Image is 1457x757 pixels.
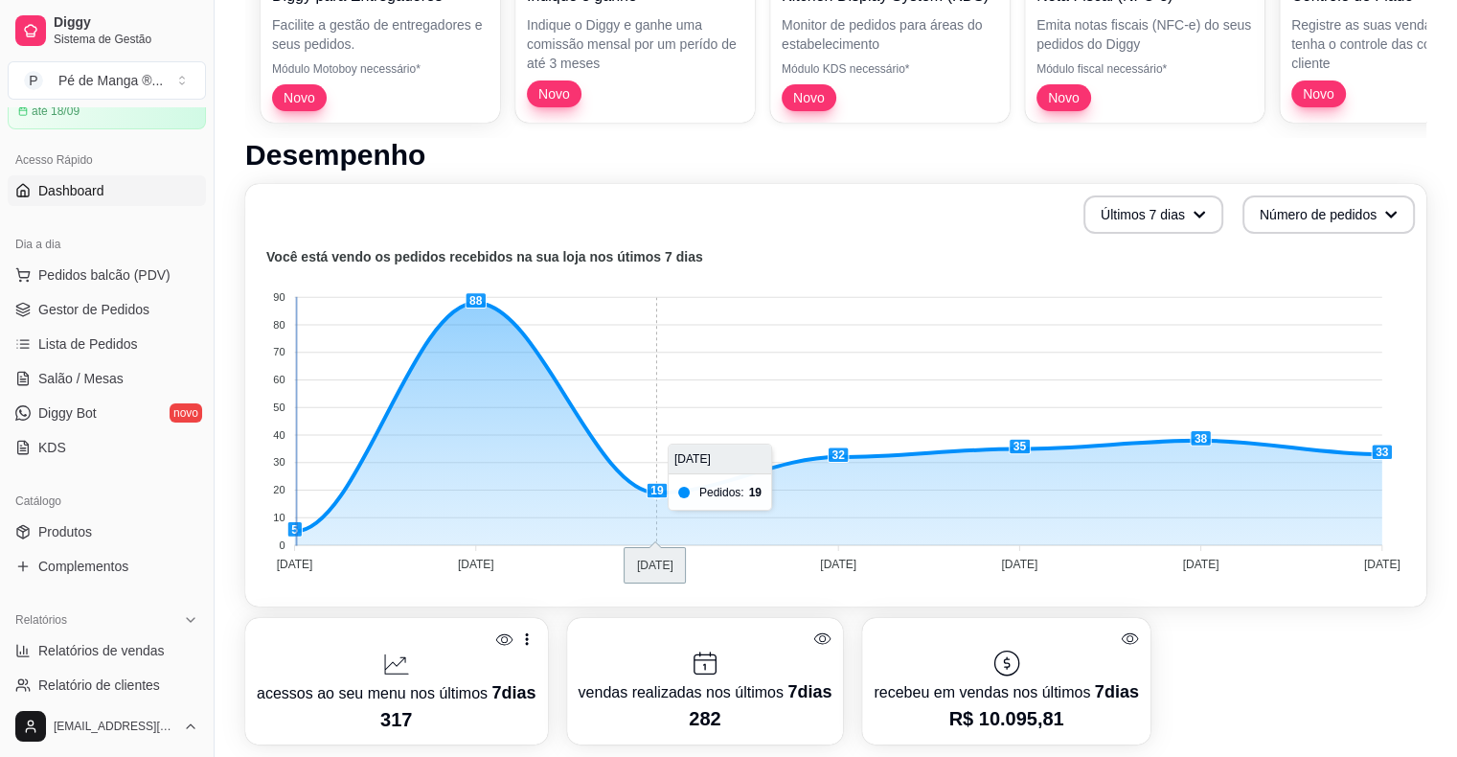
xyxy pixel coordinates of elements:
[8,551,206,582] a: Complementos
[38,641,165,660] span: Relatórios de vendas
[38,557,128,576] span: Complementos
[273,291,285,303] tspan: 90
[24,71,43,90] span: P
[874,705,1138,732] p: R$ 10.095,81
[785,88,832,107] span: Novo
[1040,88,1087,107] span: Novo
[266,249,703,264] text: Você está vendo os pedidos recebidos na sua loja nos útimos 7 dias
[1242,195,1415,234] button: Número de pedidos
[8,229,206,260] div: Dia a dia
[8,363,206,394] a: Salão / Mesas
[276,88,323,107] span: Novo
[8,516,206,547] a: Produtos
[8,8,206,54] a: DiggySistema de Gestão
[272,15,489,54] p: Facilite a gestão de entregadores e seus pedidos.
[1036,61,1253,77] p: Módulo fiscal necessário*
[8,61,206,100] button: Select a team
[245,138,1426,172] h1: Desempenho
[8,294,206,325] a: Gestor de Pedidos
[1083,195,1223,234] button: Últimos 7 dias
[38,300,149,319] span: Gestor de Pedidos
[579,678,832,705] p: vendas realizadas nos últimos
[273,319,285,331] tspan: 80
[1295,84,1342,103] span: Novo
[458,558,494,571] tspan: [DATE]
[491,683,535,702] span: 7 dias
[54,719,175,734] span: [EMAIL_ADDRESS][DOMAIN_NAME]
[787,682,831,701] span: 7 dias
[257,679,536,706] p: acessos ao seu menu nos últimos
[8,670,206,700] a: Relatório de clientes
[639,558,675,571] tspan: [DATE]
[8,432,206,463] a: KDS
[272,61,489,77] p: Módulo Motoboy necessário*
[8,398,206,428] a: Diggy Botnovo
[38,676,160,695] span: Relatório de clientes
[1095,682,1139,701] span: 7 dias
[579,705,832,732] p: 282
[277,558,313,571] tspan: [DATE]
[273,401,285,413] tspan: 50
[273,484,285,495] tspan: 20
[273,429,285,441] tspan: 40
[273,456,285,468] tspan: 30
[54,32,198,47] span: Sistema de Gestão
[820,558,856,571] tspan: [DATE]
[8,703,206,749] button: [EMAIL_ADDRESS][DOMAIN_NAME]
[8,260,206,290] button: Pedidos balcão (PDV)
[1364,558,1400,571] tspan: [DATE]
[8,329,206,359] a: Lista de Pedidos
[782,15,998,54] p: Monitor de pedidos para áreas do estabelecimento
[58,71,163,90] div: Pé de Manga ® ...
[8,145,206,175] div: Acesso Rápido
[15,612,67,628] span: Relatórios
[531,84,578,103] span: Novo
[257,706,536,733] p: 317
[32,103,80,119] article: até 18/09
[8,486,206,516] div: Catálogo
[273,374,285,385] tspan: 60
[8,635,206,666] a: Relatórios de vendas
[38,181,104,200] span: Dashboard
[38,369,124,388] span: Salão / Mesas
[38,438,66,457] span: KDS
[874,678,1138,705] p: recebeu em vendas nos últimos
[273,512,285,523] tspan: 10
[54,14,198,32] span: Diggy
[38,403,97,423] span: Diggy Bot
[1183,558,1219,571] tspan: [DATE]
[279,539,285,551] tspan: 0
[38,522,92,541] span: Produtos
[527,15,743,73] p: Indique o Diggy e ganhe uma comissão mensal por um perído de até 3 meses
[8,175,206,206] a: Dashboard
[273,346,285,357] tspan: 70
[38,265,171,285] span: Pedidos balcão (PDV)
[1036,15,1253,54] p: Emita notas fiscais (NFC-e) do seus pedidos do Diggy
[1001,558,1037,571] tspan: [DATE]
[38,334,138,354] span: Lista de Pedidos
[782,61,998,77] p: Módulo KDS necessário*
